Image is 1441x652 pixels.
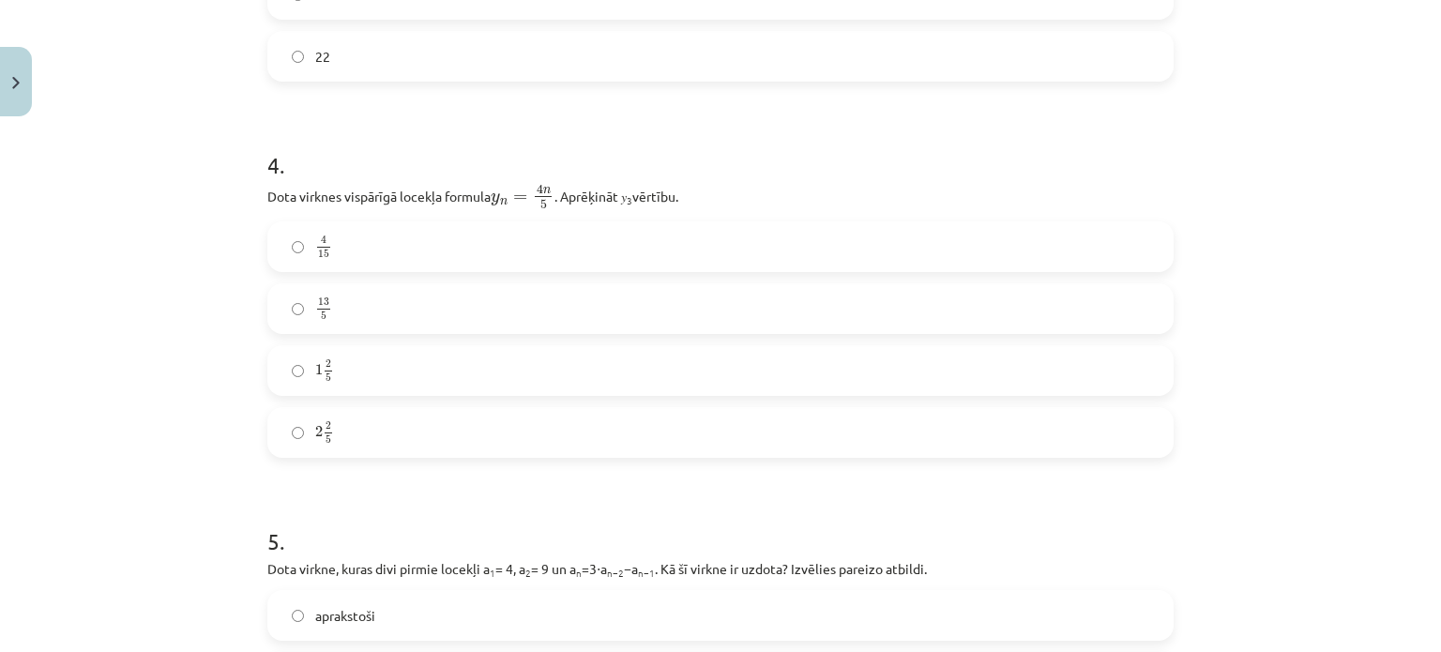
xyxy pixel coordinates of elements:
span: n [500,199,508,205]
p: Dota virkne, kuras divi pirmie locekļi a = 4, a = 9 un a =3⋅a −a . Kā šī virkne ir uzdota? Izvēli... [267,559,1174,579]
span: 5 [326,435,331,444]
span: 15 [318,250,329,258]
sub: n−1 [638,566,655,580]
h1: 4 . [267,119,1174,177]
input: aprakstoši [292,610,304,622]
sub: 3 [627,193,632,207]
span: 5 [321,311,326,320]
span: aprakstoši [315,606,375,626]
sub: n [576,566,582,580]
span: 2 [326,422,331,431]
span: y [491,193,500,205]
span: 2 [326,360,331,369]
input: 22 [292,51,304,63]
span: 13 [318,298,329,307]
span: 2 [315,426,323,437]
sub: 1 [490,566,495,580]
span: 1 [315,364,323,375]
p: Dota virknes vispārīgā locekļa formula . Aprēķināt 𝑦 vērtību. [267,183,1174,210]
img: icon-close-lesson-0947bae3869378f0d4975bcd49f059093ad1ed9edebbc8119c70593378902aed.svg [12,77,20,89]
span: 5 [540,200,547,209]
span: 5 [326,373,331,382]
span: 4 [321,236,326,245]
span: 4 [537,185,543,195]
sub: n−2 [607,566,624,580]
span: = [513,194,527,202]
span: 22 [315,47,330,67]
sub: 2 [525,566,531,580]
h1: 5 . [267,495,1174,553]
span: n [543,189,551,195]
